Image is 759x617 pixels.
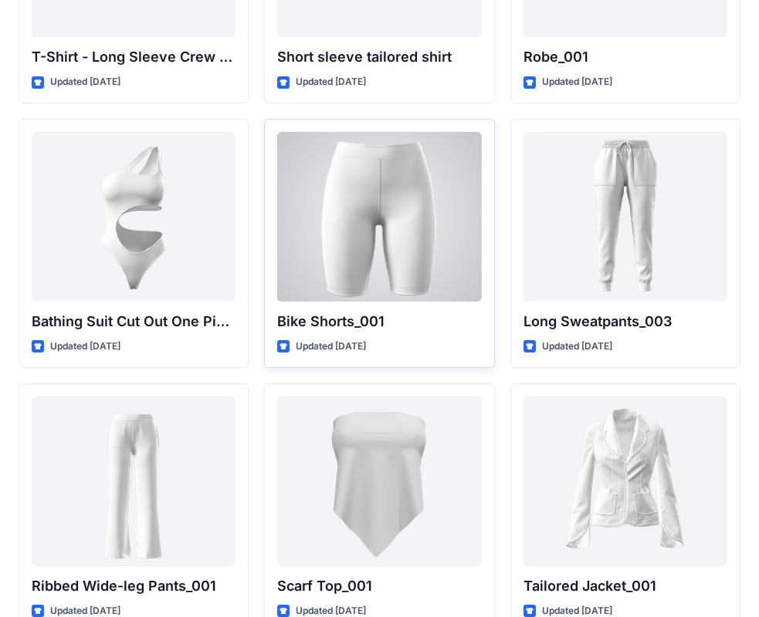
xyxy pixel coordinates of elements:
p: Updated [DATE] [296,74,366,90]
a: Bike Shorts_001 [277,132,481,302]
p: Updated [DATE] [50,339,120,355]
p: Scarf Top_001 [277,575,481,597]
p: Short sleeve tailored shirt [277,46,481,68]
p: Updated [DATE] [50,74,120,90]
p: T-Shirt - Long Sleeve Crew Neck [32,46,235,68]
p: Updated [DATE] [542,339,612,355]
a: Scarf Top_001 [277,396,481,566]
a: Ribbed Wide-leg Pants_001 [32,396,235,566]
p: Tailored Jacket_001 [524,575,727,597]
p: Long Sweatpants_003 [524,311,727,332]
p: Updated [DATE] [542,74,612,90]
a: Bathing Suit Cut Out One Piece_001 [32,132,235,302]
a: Tailored Jacket_001 [524,396,727,566]
a: Long Sweatpants_003 [524,132,727,302]
p: Updated [DATE] [296,339,366,355]
p: Bathing Suit Cut Out One Piece_001 [32,311,235,332]
p: Bike Shorts_001 [277,311,481,332]
p: Ribbed Wide-leg Pants_001 [32,575,235,597]
p: Robe_001 [524,46,727,68]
